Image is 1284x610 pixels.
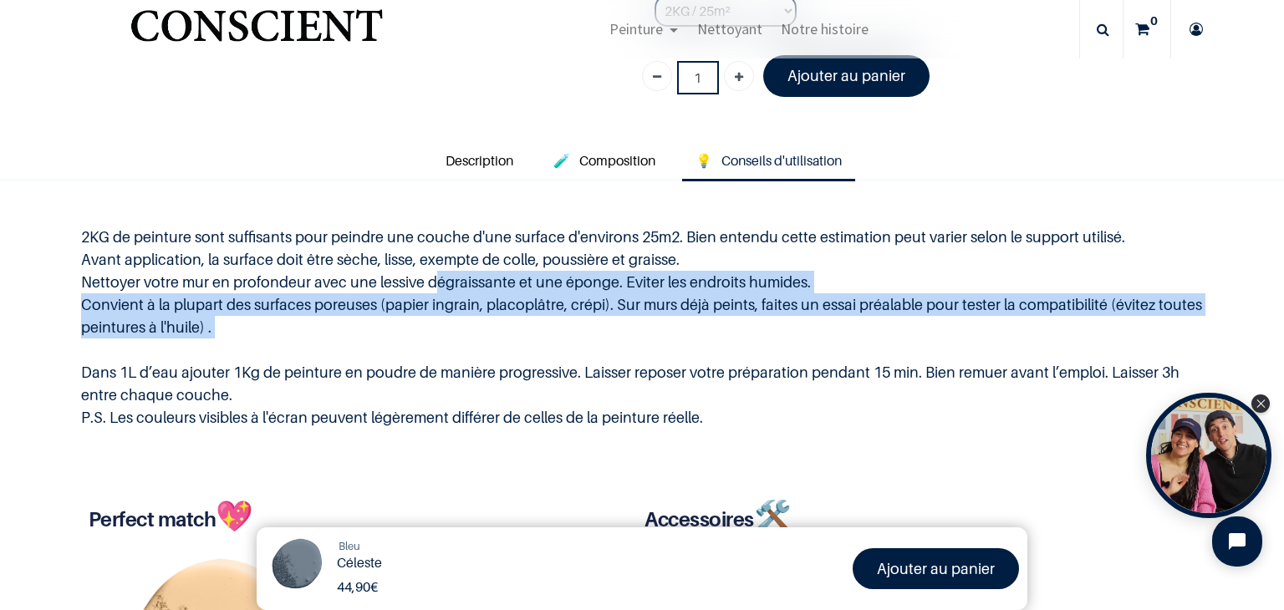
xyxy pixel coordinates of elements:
[81,226,1203,429] p: 2KG de peinture sont suffisants pour peindre une couche d'une surface d'environs 25m2. Bien enten...
[89,507,217,531] font: Perfect match
[853,548,1019,589] a: Ajouter au panier
[1198,502,1276,581] iframe: Tidio Chat
[337,578,378,595] b: €
[1146,393,1271,518] div: Open Tolstoy widget
[642,61,672,91] a: Supprimer
[877,560,995,577] font: Ajouter au panier
[697,19,762,38] span: Nettoyant
[339,538,360,555] a: Bleu
[763,55,930,96] a: Ajouter au panier
[724,61,754,91] a: Ajouter
[337,555,650,571] h1: Céleste
[1146,393,1271,518] div: Open Tolstoy
[639,496,1170,536] h3: 🛠️
[446,152,513,169] span: Description
[553,152,570,169] span: 🧪
[781,19,869,38] span: Notre histoire
[787,67,905,84] font: Ajouter au panier
[1146,393,1271,518] div: Tolstoy bubble widget
[265,536,328,598] img: Product Image
[721,152,842,169] span: Conseils d'utilisation
[82,496,614,536] h3: 💖
[1251,394,1270,413] div: Close Tolstoy widget
[579,152,655,169] span: Composition
[337,578,370,595] span: 44,90
[609,19,663,38] span: Peinture
[645,507,754,531] b: Accessoires
[1146,13,1162,29] sup: 0
[339,539,360,552] span: Bleu
[695,152,712,169] span: 💡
